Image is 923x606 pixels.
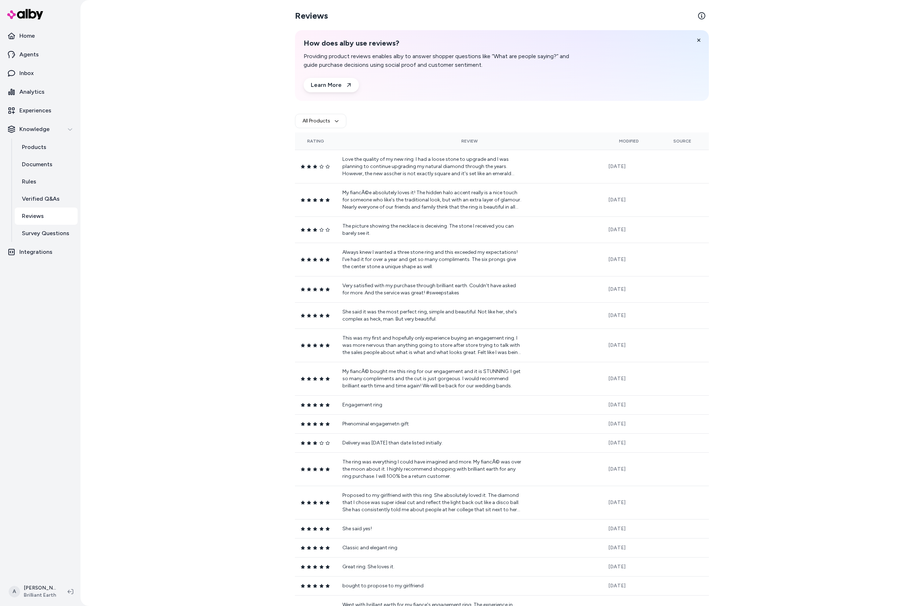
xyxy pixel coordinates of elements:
div: Review [342,138,596,144]
span: [DATE] [608,163,626,169]
span: [DATE] [608,256,626,262]
button: A[PERSON_NAME]Brilliant Earth [4,580,62,603]
span: [DATE] [608,402,626,408]
p: The picture showing the necklace is deceiving. The stone I received you can barely see it. [342,223,522,237]
p: She said yes! [342,525,522,532]
a: Survey Questions [15,225,78,242]
span: [DATE] [608,466,626,472]
p: Phenominal engagemetn gift [342,420,522,428]
button: All Products [295,114,346,128]
span: A [9,586,20,597]
p: [PERSON_NAME] [24,584,56,592]
p: Rules [22,177,36,186]
button: Knowledge [3,121,78,138]
p: Survey Questions [22,229,69,238]
span: [DATE] [608,421,626,427]
span: [DATE] [608,227,626,233]
p: bought to propose to my girlfriend [342,582,522,589]
a: Rules [15,173,78,190]
p: Experiences [19,106,51,115]
p: Inbox [19,69,34,78]
span: [DATE] [608,440,626,446]
p: Documents [22,160,52,169]
span: [DATE] [608,286,626,292]
p: This was my first and hopefully only experience buying an engagement ring. I was more nervous tha... [342,335,522,356]
span: [DATE] [608,376,626,382]
p: Engagement ring [342,401,522,409]
div: Modified [608,138,650,144]
p: Proposed to my girlfriend with this ring. She absolutely loved it. The diamond that I chose was s... [342,492,522,513]
a: Experiences [3,102,78,119]
span: [DATE] [608,583,626,589]
p: She said it was the most perfect ring, simple and beautiful. Not like her, she's complex as heck,... [342,308,522,323]
p: Knowledge [19,125,50,134]
p: Always knew I wanted a three stone ring and this exceeded my expectations! I've had it for over a... [342,249,522,270]
a: Integrations [3,243,78,261]
h2: How does alby use reviews? [304,39,580,48]
p: Delivery was [DATE] than date listed initially. [342,439,522,447]
a: Home [3,27,78,45]
a: Analytics [3,83,78,101]
p: Great ring. She loves it. [342,563,522,570]
span: Brilliant Earth [24,592,56,599]
p: Products [22,143,46,151]
img: alby Logo [7,9,43,19]
p: Verified Q&As [22,195,60,203]
span: [DATE] [608,312,626,318]
a: Agents [3,46,78,63]
span: [DATE] [608,526,626,532]
p: The ring was everything I could have imagined and more. My fiancÃ© was over the moon about it. I ... [342,458,522,480]
p: Very satisfied with my purchase through brilliant earth. Couldn't have asked for more. And the se... [342,282,522,297]
a: Inbox [3,65,78,82]
p: Love the quality of my new ring. I had a loose stone to upgrade and I was planning to continue up... [342,156,522,177]
a: Learn More [304,78,359,92]
p: Analytics [19,88,45,96]
h2: Reviews [295,10,328,22]
a: Products [15,139,78,156]
p: Reviews [22,212,44,220]
p: My fiancÃ©e absolutely loves it! The hidden halo accent really is a nice touch for someone who li... [342,189,522,211]
span: [DATE] [608,499,626,505]
a: Documents [15,156,78,173]
p: Providing product reviews enables alby to answer shopper questions like “What are people saying?”... [304,52,580,69]
p: Agents [19,50,39,59]
span: [DATE] [608,197,626,203]
p: Home [19,32,35,40]
div: Source [661,138,703,144]
a: Reviews [15,208,78,225]
span: [DATE] [608,564,626,570]
span: [DATE] [608,342,626,348]
p: My fiancÃ© bought me this ring for our engagement and it is STUNNING. I get so many compliments a... [342,368,522,390]
p: Integrations [19,248,52,256]
p: Classic and elegant ring [342,544,522,551]
a: Verified Q&As [15,190,78,208]
div: Rating [301,138,331,144]
span: [DATE] [608,545,626,551]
